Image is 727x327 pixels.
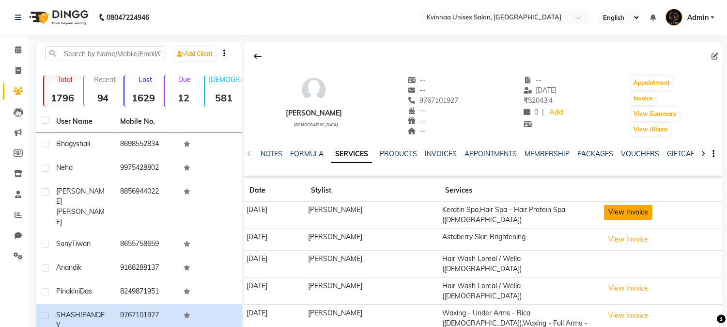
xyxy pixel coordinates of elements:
td: Keratin Spa,Hair Spa - Hair Protein Spa ([DEMOGRAPHIC_DATA]) [439,202,601,229]
span: [DATE] [524,86,557,95]
th: User Name [50,111,114,133]
span: anandi [56,263,78,272]
span: Tiwari [72,239,91,248]
td: 9168288137 [114,257,178,280]
td: Astaberry Skin Brightening [439,229,601,250]
div: [PERSON_NAME] [286,108,342,118]
span: -- [524,76,542,84]
button: View Invoice [604,205,652,220]
span: [PERSON_NAME] [56,187,105,206]
a: MEMBERSHIP [525,149,570,158]
a: PRODUCTS [380,149,417,158]
button: View Invoice [604,232,652,247]
strong: 1796 [44,92,81,104]
img: Admin [665,9,682,26]
strong: 581 [205,92,242,104]
td: Hair Wash Loreal / Wella ([DEMOGRAPHIC_DATA]) [439,250,601,278]
span: -- [407,127,426,135]
span: -- [407,76,426,84]
span: Admin [687,13,709,23]
img: logo [25,4,91,31]
span: [DEMOGRAPHIC_DATA] [294,122,338,127]
a: INVOICES [425,149,457,158]
td: 8856944022 [114,180,178,233]
td: [PERSON_NAME] [305,250,439,278]
img: avatar [299,75,328,104]
button: Appointment [631,76,672,90]
span: ₹ [524,96,528,105]
span: 9767101927 [407,96,459,105]
a: VOUCHERS [621,149,659,158]
strong: 12 [165,92,202,104]
span: 0 [524,108,538,116]
a: NOTES [261,149,282,158]
th: Date [244,180,305,202]
td: 9975428802 [114,157,178,180]
input: Search by Name/Mobile/Email/Code [45,46,165,61]
p: Recent [88,75,122,84]
strong: 94 [84,92,122,104]
a: Add [548,106,565,119]
span: Bhagyshali [56,139,90,148]
td: [DATE] [244,250,305,278]
td: [DATE] [244,202,305,229]
span: neha [56,163,73,172]
span: -- [407,116,426,125]
td: 8249871951 [114,280,178,304]
a: SERVICES [331,146,372,163]
a: Add Client [174,47,215,61]
span: SHASHI [56,311,82,319]
td: 8655758659 [114,233,178,257]
button: View Album [631,123,670,136]
p: Due [167,75,202,84]
th: Services [439,180,601,202]
a: APPOINTMENTS [464,149,517,158]
p: Total [48,75,81,84]
div: Back to Client [247,47,268,65]
p: [DEMOGRAPHIC_DATA] [209,75,242,84]
button: View Invoice [604,281,652,296]
span: k [78,263,81,272]
td: [DATE] [244,229,305,250]
th: Mobile No. [114,111,178,133]
span: Pinakini [56,287,80,295]
td: 8698552834 [114,133,178,157]
td: [PERSON_NAME] [305,278,439,305]
span: [PERSON_NAME] [56,207,105,226]
button: Invoice [631,92,655,105]
span: Sony [56,239,72,248]
th: Stylist [305,180,439,202]
strong: 1629 [124,92,162,104]
b: 08047224946 [107,4,149,31]
span: Das [80,287,92,295]
td: [DATE] [244,278,305,305]
td: Hair Wash Loreal / Wella ([DEMOGRAPHIC_DATA]) [439,278,601,305]
p: Lost [128,75,162,84]
td: [PERSON_NAME] [305,202,439,229]
button: View Invoice [604,308,652,323]
td: [PERSON_NAME] [305,229,439,250]
span: -- [407,106,426,115]
button: View Summary [631,107,679,121]
a: FORMULA [290,149,324,158]
span: | [542,107,544,117]
a: PACKAGES [577,149,613,158]
span: 52043.4 [524,96,553,105]
span: -- [407,86,426,95]
a: GIFTCARDS [667,149,705,158]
